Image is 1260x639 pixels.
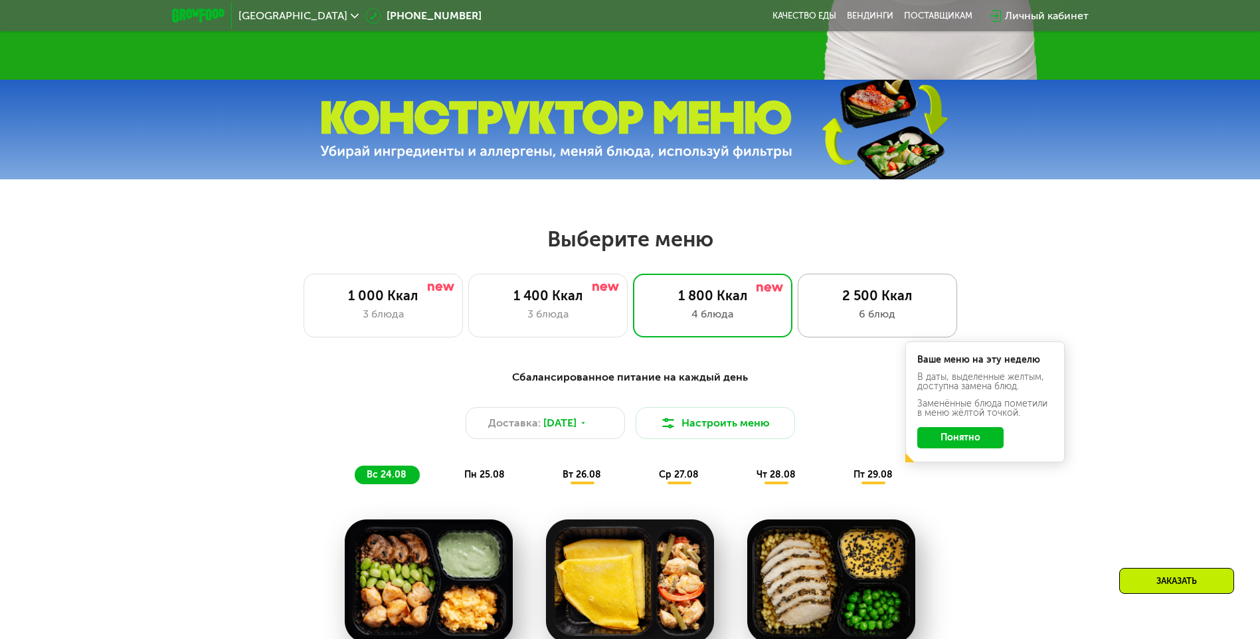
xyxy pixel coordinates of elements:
[647,288,778,304] div: 1 800 Ккал
[365,8,482,24] a: [PHONE_NUMBER]
[812,306,943,322] div: 6 блюд
[917,427,1004,448] button: Понятно
[904,11,972,21] div: поставщикам
[488,415,541,431] span: Доставка:
[1005,8,1089,24] div: Личный кабинет
[367,469,406,480] span: вс 24.08
[1119,568,1234,594] div: Заказать
[43,226,1217,252] h2: Выберите меню
[917,355,1053,365] div: Ваше меню на эту неделю
[482,306,614,322] div: 3 блюда
[543,415,577,431] span: [DATE]
[317,288,449,304] div: 1 000 Ккал
[757,469,796,480] span: чт 28.08
[464,469,505,480] span: пн 25.08
[917,399,1053,418] div: Заменённые блюда пометили в меню жёлтой точкой.
[647,306,778,322] div: 4 блюда
[482,288,614,304] div: 1 400 Ккал
[237,369,1024,386] div: Сбалансированное питание на каждый день
[917,373,1053,391] div: В даты, выделенные желтым, доступна замена блюд.
[563,469,601,480] span: вт 26.08
[659,469,699,480] span: ср 27.08
[238,11,347,21] span: [GEOGRAPHIC_DATA]
[317,306,449,322] div: 3 блюда
[847,11,893,21] a: Вендинги
[772,11,836,21] a: Качество еды
[636,407,795,439] button: Настроить меню
[812,288,943,304] div: 2 500 Ккал
[854,469,893,480] span: пт 29.08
